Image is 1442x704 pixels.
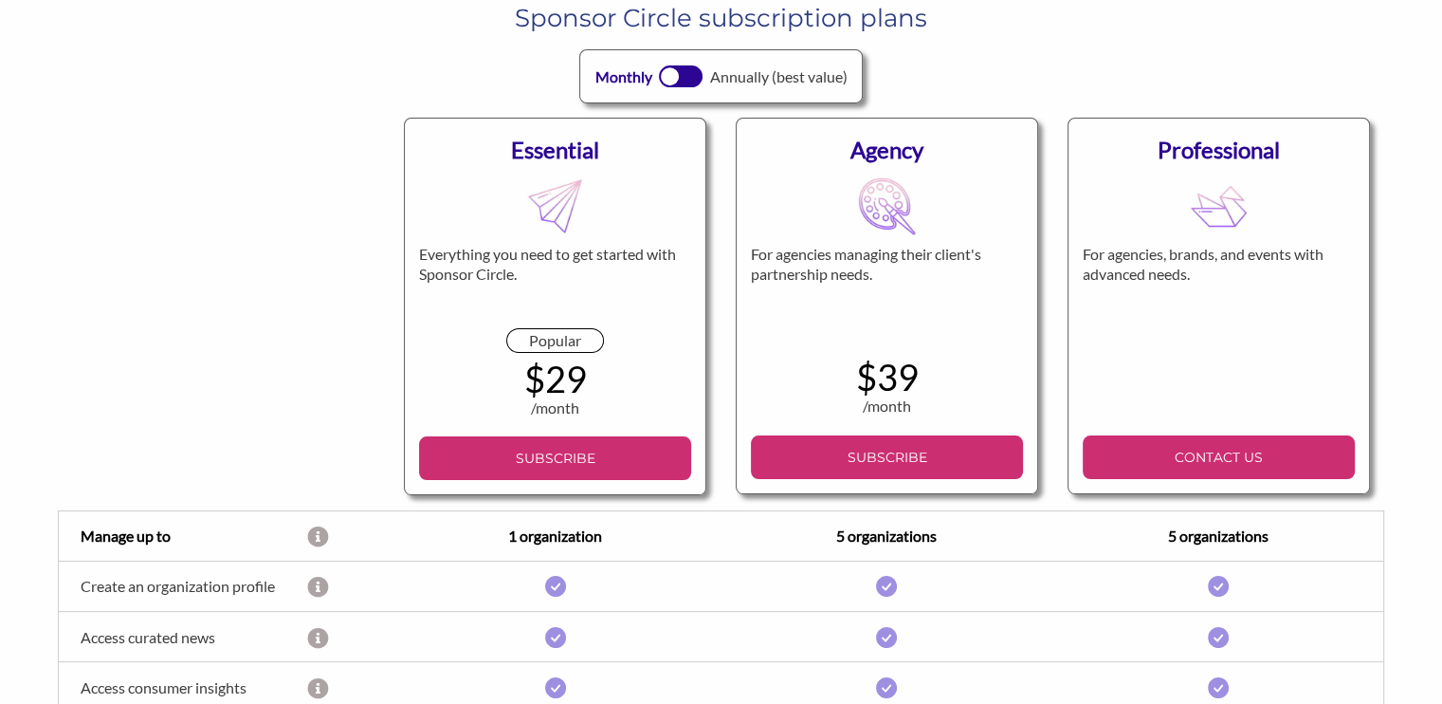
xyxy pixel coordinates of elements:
[876,627,897,648] img: i
[751,133,1023,167] div: Agency
[72,1,1370,35] h1: Sponsor Circle subscription plans
[1208,576,1229,597] img: i
[419,245,691,328] div: Everything you need to get started with Sponsor Circle.
[876,576,897,597] img: i
[545,627,566,648] img: i
[751,245,1023,328] div: For agencies managing their client's partnership needs.
[709,65,847,88] div: Annually (best value)
[876,677,897,698] img: i
[59,577,307,595] div: Create an organization profile
[1190,177,1248,235] img: MDB8YWNjdF8xRVMyQnVKcDI4S0FlS2M5fGZsX2xpdmVfemZLY1VLQ1l3QUkzM2FycUE0M0ZwaXNX00M5cMylX0
[419,436,691,480] a: SUBSCRIBE
[59,678,307,696] div: Access consumer insights
[390,525,721,547] div: 1 organization
[858,177,916,235] img: MDB8YWNjdF8xRVMyQnVKcDI4S0FlS2M5fGZsX2xpdmVfa1QzbGg0YzRNa2NWT1BDV21CQUZza1Zs0031E1MQed
[751,359,1023,395] div: $39
[863,397,911,415] span: /month
[751,435,1023,479] a: SUBSCRIBE
[506,328,604,353] div: Popular
[1083,435,1355,479] a: CONTACT US
[721,525,1052,547] div: 5 organizations
[595,65,652,88] div: Monthly
[419,361,691,397] div: $29
[1090,443,1347,472] p: CONTACT US
[59,525,307,547] div: Manage up to
[545,576,566,597] img: i
[1052,525,1383,547] div: 5 organizations
[545,677,566,698] img: i
[427,444,684,472] p: SUBSCRIBE
[1083,133,1355,167] div: Professional
[59,628,307,646] div: Access curated news
[1208,627,1229,648] img: i
[419,133,691,167] div: Essential
[758,443,1015,472] p: SUBSCRIBE
[1208,677,1229,698] img: i
[526,177,584,235] img: MDB8YWNjdF8xRVMyQnVKcDI4S0FlS2M5fGZsX2xpdmVfZ2hUeW9zQmppQkJrVklNa3k3WGg1bXBx00WCYLTg8d
[1083,245,1355,328] div: For agencies, brands, and events with advanced needs.
[531,398,579,417] span: /month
